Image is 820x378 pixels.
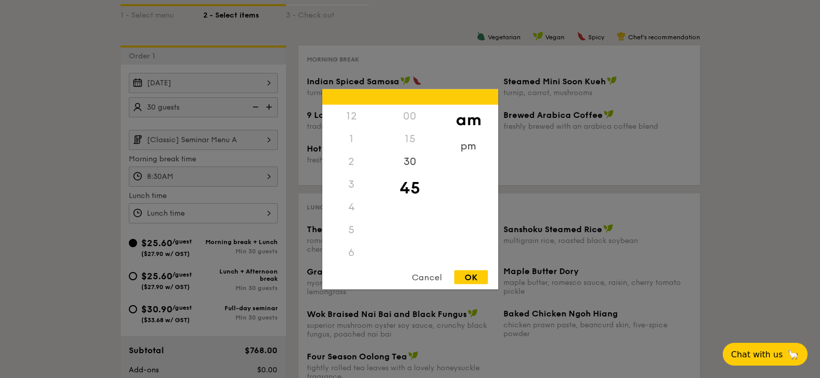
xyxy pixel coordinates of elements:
div: 1 [322,127,381,150]
span: Chat with us [731,350,783,359]
div: 6 [322,241,381,264]
span: 🦙 [787,349,799,360]
div: 15 [381,127,439,150]
div: 45 [381,173,439,203]
button: Chat with us🦙 [723,343,808,366]
div: 30 [381,150,439,173]
div: OK [454,270,488,284]
div: 4 [322,195,381,218]
div: 12 [322,104,381,127]
div: am [439,104,498,134]
div: pm [439,134,498,157]
div: 3 [322,173,381,195]
div: Cancel [401,270,452,284]
div: 00 [381,104,439,127]
div: 5 [322,218,381,241]
div: 2 [322,150,381,173]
